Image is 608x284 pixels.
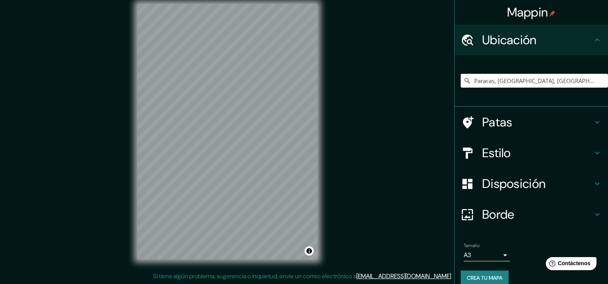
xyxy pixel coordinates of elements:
font: . [453,272,455,280]
iframe: Lanzador de widgets de ayuda [540,254,600,276]
div: A3 [464,249,510,261]
div: Estilo [455,138,608,168]
div: Borde [455,199,608,230]
font: . [451,272,452,280]
canvas: Mapa [137,4,318,259]
font: Tamaño [464,242,479,249]
font: A3 [464,251,471,259]
font: Crea tu mapa [467,274,503,281]
div: Ubicación [455,25,608,55]
input: Elige tu ciudad o zona [461,74,608,88]
font: Patas [482,114,512,130]
a: [EMAIL_ADDRESS][DOMAIN_NAME] [356,272,451,280]
font: Si tiene algún problema, sugerencia o inquietud, envíe un correo electrónico a [153,272,356,280]
div: Disposición [455,168,608,199]
font: Disposición [482,176,545,192]
font: Ubicación [482,32,537,48]
font: Borde [482,206,514,223]
div: Patas [455,107,608,138]
font: . [452,272,453,280]
button: Activar o desactivar atribución [305,246,314,256]
img: pin-icon.png [549,10,555,17]
font: Estilo [482,145,511,161]
font: Mappin [507,4,548,20]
